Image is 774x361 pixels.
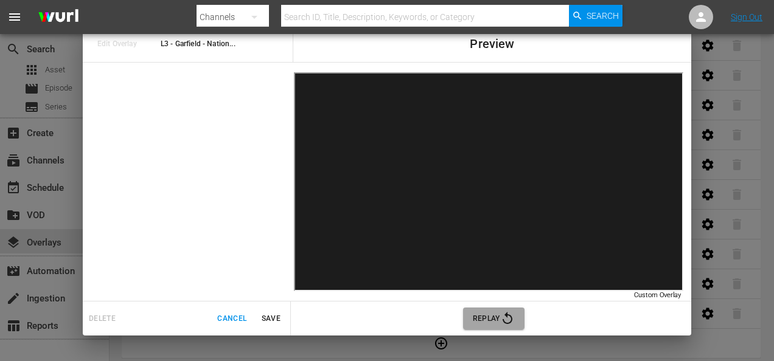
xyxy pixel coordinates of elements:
[161,37,296,51] span: L3 - Garfield - Nation...
[29,3,88,32] img: ans4CAIJ8jUAAAAAAAAAAAAAAAAAAAAAAAAgQb4GAAAAAAAAAAAAAAAAAAAAAAAAJMjXAAAAAAAAAAAAAAAAAAAAAAAAgAT5G...
[587,5,619,27] span: Search
[256,312,285,325] span: Save
[470,37,514,51] span: Preview
[251,309,290,329] button: Save
[473,311,515,326] span: Replay
[634,291,681,300] div: Custom Overlay
[463,308,525,329] button: Replay
[212,309,251,329] button: Cancel
[97,37,142,51] span: Edit Overlay
[217,312,246,325] span: Cancel
[731,12,762,22] a: Sign Out
[7,10,22,24] span: menu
